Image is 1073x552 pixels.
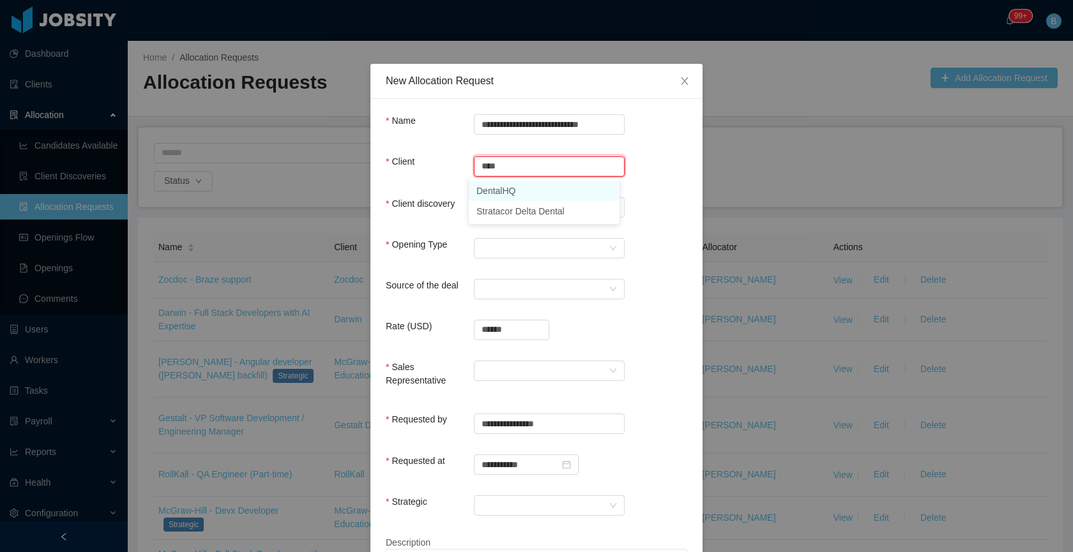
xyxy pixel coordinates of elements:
i: icon: calendar [562,460,571,469]
label: Requested at [386,456,445,466]
button: Close [667,64,703,100]
span: Description [386,537,430,548]
i: icon: down [609,244,617,253]
i: icon: down [609,367,617,376]
label: Client [386,156,415,167]
label: Requested by [386,414,447,424]
i: icon: down [609,285,617,294]
li: Stratacor Delta Dental [469,201,620,221]
label: Source of the deal [386,280,459,290]
li: DentalHQ [469,181,620,201]
label: Rate (USD) [386,321,432,331]
label: Client discovery [386,198,455,209]
input: Name [474,114,625,135]
label: Opening Type [386,239,447,250]
label: Name [386,116,416,126]
i: icon: down [609,502,617,511]
i: icon: close [680,76,690,86]
label: Strategic [386,496,427,507]
input: Rate (USD) [475,320,549,339]
label: Sales Representative [386,362,446,385]
div: New Allocation Request [386,74,687,88]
